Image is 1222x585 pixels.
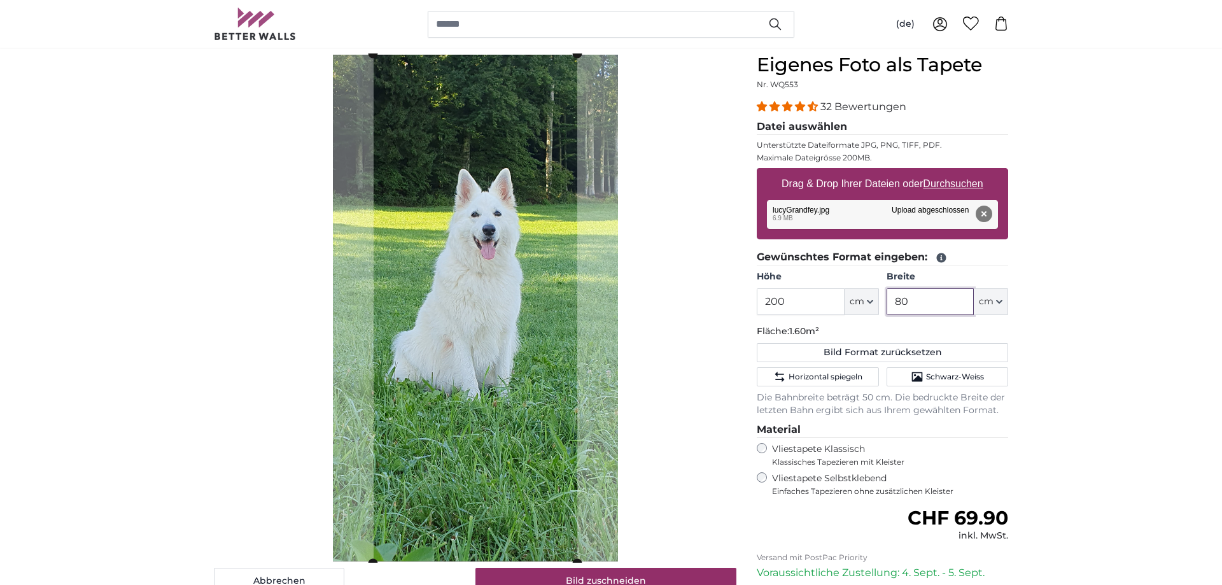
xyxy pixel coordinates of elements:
span: cm [850,295,864,308]
p: Unterstützte Dateiformate JPG, PNG, TIFF, PDF. [757,140,1008,150]
button: Bild Format zurücksetzen [757,343,1008,362]
span: cm [979,295,994,308]
legend: Material [757,422,1008,438]
label: Vliestapete Selbstklebend [772,472,1008,497]
p: Versand mit PostPac Priority [757,553,1008,563]
span: Schwarz-Weiss [926,372,984,382]
span: Horizontal spiegeln [789,372,862,382]
button: cm [974,288,1008,315]
label: Vliestapete Klassisch [772,443,997,467]
legend: Gewünschtes Format eingeben: [757,250,1008,265]
h1: Eigenes Foto als Tapete [757,53,1008,76]
span: 1.60m² [789,325,819,337]
label: Höhe [757,271,878,283]
span: Nr. WQ553 [757,80,798,89]
button: Horizontal spiegeln [757,367,878,386]
label: Drag & Drop Ihrer Dateien oder [776,171,988,197]
img: Betterwalls [214,8,297,40]
label: Breite [887,271,1008,283]
span: Klassisches Tapezieren mit Kleister [772,457,997,467]
span: 4.31 stars [757,101,820,113]
span: 32 Bewertungen [820,101,906,113]
button: Schwarz-Weiss [887,367,1008,386]
span: CHF 69.90 [908,506,1008,530]
legend: Datei auswählen [757,119,1008,135]
p: Maximale Dateigrösse 200MB. [757,153,1008,163]
u: Durchsuchen [924,178,983,189]
div: inkl. MwSt. [908,530,1008,542]
button: cm [845,288,879,315]
button: (de) [886,13,925,36]
span: Einfaches Tapezieren ohne zusätzlichen Kleister [772,486,1008,497]
p: Fläche: [757,325,1008,338]
p: Voraussichtliche Zustellung: 4. Sept. - 5. Sept. [757,565,1008,581]
p: Die Bahnbreite beträgt 50 cm. Die bedruckte Breite der letzten Bahn ergibt sich aus Ihrem gewählt... [757,391,1008,417]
